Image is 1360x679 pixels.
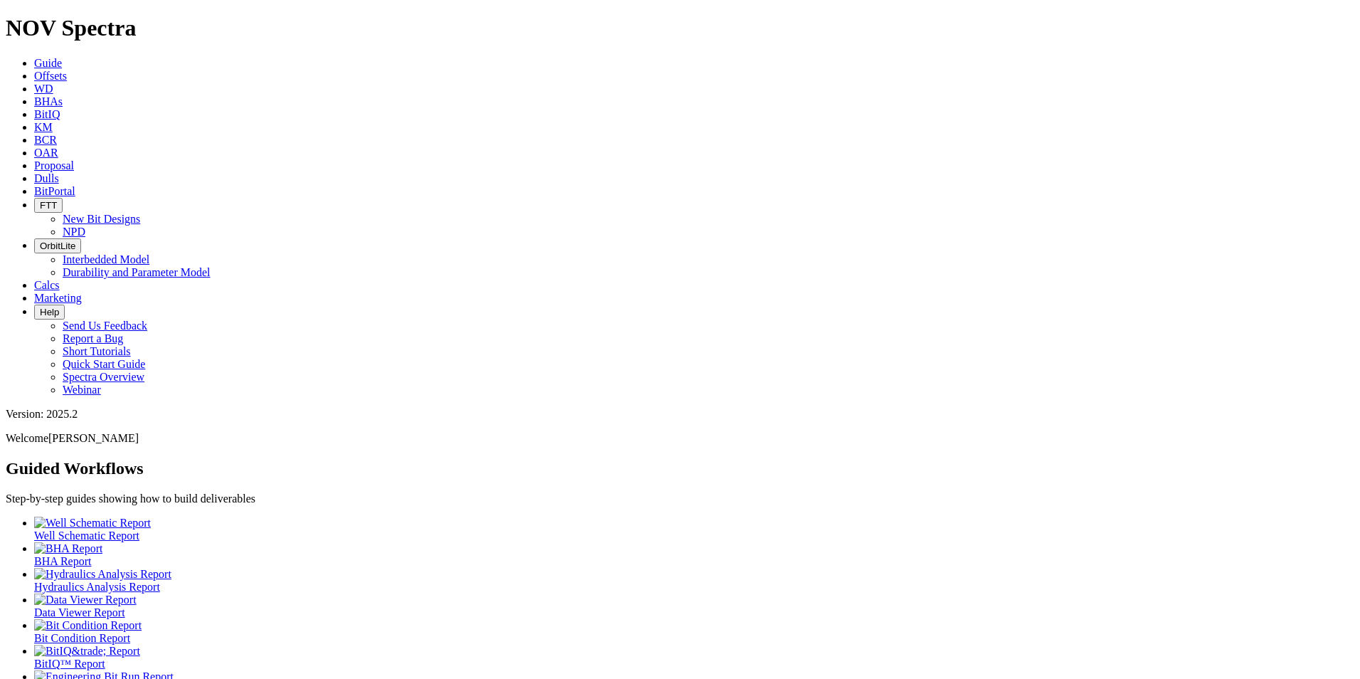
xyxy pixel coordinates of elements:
[34,581,160,593] span: Hydraulics Analysis Report
[34,147,58,159] a: OAR
[34,185,75,197] a: BitPortal
[48,432,139,444] span: [PERSON_NAME]
[6,432,1354,445] p: Welcome
[63,332,123,344] a: Report a Bug
[34,632,130,644] span: Bit Condition Report
[34,619,1354,644] a: Bit Condition Report Bit Condition Report
[40,241,75,251] span: OrbitLite
[34,594,137,606] img: Data Viewer Report
[34,606,125,619] span: Data Viewer Report
[63,371,144,383] a: Spectra Overview
[34,95,63,107] a: BHAs
[6,408,1354,421] div: Version: 2025.2
[34,292,82,304] a: Marketing
[34,568,171,581] img: Hydraulics Analysis Report
[6,15,1354,41] h1: NOV Spectra
[34,619,142,632] img: Bit Condition Report
[63,345,131,357] a: Short Tutorials
[34,121,53,133] a: KM
[63,253,149,265] a: Interbedded Model
[63,213,140,225] a: New Bit Designs
[34,517,151,530] img: Well Schematic Report
[34,198,63,213] button: FTT
[63,266,211,278] a: Durability and Parameter Model
[63,320,147,332] a: Send Us Feedback
[34,172,59,184] a: Dulls
[34,83,53,95] a: WD
[63,226,85,238] a: NPD
[40,200,57,211] span: FTT
[6,493,1354,505] p: Step-by-step guides showing how to build deliverables
[34,134,57,146] a: BCR
[34,159,74,172] a: Proposal
[34,57,62,69] a: Guide
[34,238,81,253] button: OrbitLite
[63,358,145,370] a: Quick Start Guide
[34,305,65,320] button: Help
[34,568,1354,593] a: Hydraulics Analysis Report Hydraulics Analysis Report
[34,645,140,658] img: BitIQ&trade; Report
[6,459,1354,478] h2: Guided Workflows
[34,542,102,555] img: BHA Report
[34,658,105,670] span: BitIQ™ Report
[63,384,101,396] a: Webinar
[34,645,1354,670] a: BitIQ&trade; Report BitIQ™ Report
[34,542,1354,567] a: BHA Report BHA Report
[34,279,60,291] a: Calcs
[34,555,91,567] span: BHA Report
[40,307,59,317] span: Help
[34,70,67,82] a: Offsets
[34,594,1354,619] a: Data Viewer Report Data Viewer Report
[34,530,139,542] span: Well Schematic Report
[34,517,1354,542] a: Well Schematic Report Well Schematic Report
[34,108,60,120] a: BitIQ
